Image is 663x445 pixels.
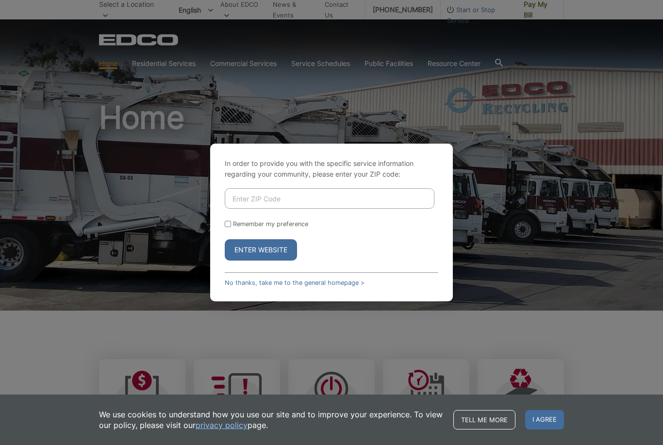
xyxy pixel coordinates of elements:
label: Remember my preference [233,220,308,228]
a: No thanks, take me to the general homepage > [225,279,365,286]
input: Enter ZIP Code [225,188,434,209]
span: I agree [525,410,564,429]
p: We use cookies to understand how you use our site and to improve your experience. To view our pol... [99,409,444,430]
a: Tell me more [453,410,515,429]
button: Enter Website [225,239,297,261]
p: In order to provide you with the specific service information regarding your community, please en... [225,158,438,180]
a: privacy policy [196,420,248,430]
